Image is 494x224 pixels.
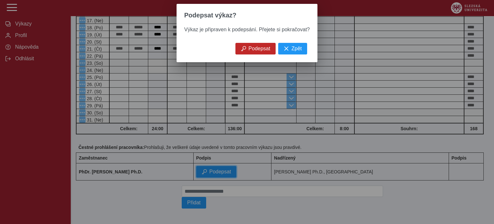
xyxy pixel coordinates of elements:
[278,43,307,54] button: Zpět
[235,43,276,54] button: Podepsat
[184,27,310,32] span: Výkaz je připraven k podepsání. Přejete si pokračovat?
[184,12,236,19] span: Podepsat výkaz?
[249,46,270,52] span: Podepsat
[291,46,302,52] span: Zpět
